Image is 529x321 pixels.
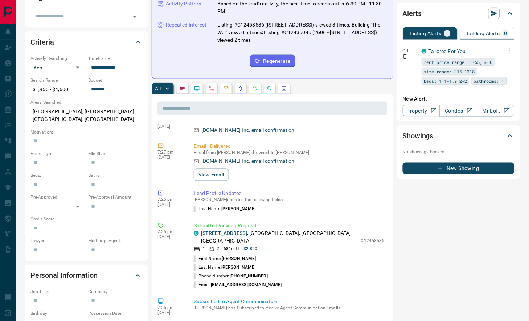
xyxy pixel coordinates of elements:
[403,54,408,59] svg: Push Notification Only
[88,77,142,84] p: Budget:
[30,216,142,223] p: Credit Score:
[424,58,493,66] span: rent price range: 1755,5060
[30,267,142,284] div: Personal Information
[30,62,85,73] div: Yes
[30,172,85,179] p: Beds:
[222,256,256,261] span: [PERSON_NAME]
[180,86,185,92] svg: Notes
[403,163,514,174] button: New Showing
[230,274,268,279] span: [PHONE_NUMBER]
[194,256,256,262] p: First Name:
[194,306,385,311] p: [PERSON_NAME] has Subscribed to receive Agent Communication Emails
[30,33,142,51] div: Criteria
[194,206,256,212] p: Last Name :
[201,231,247,236] a: [STREET_ADDRESS]
[30,289,85,295] p: Job Title:
[217,246,219,252] p: 2
[30,84,85,96] p: $1,950 - $4,600
[30,310,85,317] p: Birthday:
[194,298,385,306] p: Subscribed to Agent Communication
[194,190,385,198] p: Lead Profile Updated
[155,86,161,91] p: All
[281,86,287,92] svg: Agent Actions
[194,150,385,155] p: Email from [PERSON_NAME] delivered to [PERSON_NAME]
[30,99,142,106] p: Areas Searched:
[403,95,514,103] p: New Alert:
[403,127,514,145] div: Showings
[88,172,142,179] p: Baths:
[238,86,243,92] svg: Listing Alerts
[194,222,385,230] p: Submitted Viewing Request
[157,197,183,202] p: 7:25 pm
[403,105,440,117] a: Property
[30,77,85,84] p: Search Range:
[446,31,449,36] p: 1
[157,305,183,310] p: 7:25 pm
[194,282,282,288] p: Email:
[201,158,295,165] p: [DOMAIN_NAME] Inc. email confirmation
[252,86,258,92] svg: Requests
[224,246,239,252] p: 681 sqft
[157,310,183,316] p: [DATE]
[243,246,258,252] p: $2,850
[157,155,183,160] p: [DATE]
[361,238,385,244] p: C12458536
[30,36,54,48] h2: Criteria
[157,229,183,235] p: 7:25 pm
[194,143,385,150] p: Email - Delivered
[30,129,142,135] p: Motivation:
[194,198,385,203] p: [PERSON_NAME] updated the following fields:
[223,86,229,92] svg: Emails
[157,235,183,240] p: [DATE]
[202,246,205,252] p: 1
[194,264,256,271] p: Last Name:
[30,270,98,281] h2: Personal Information
[474,77,504,85] span: bathrooms: 1
[88,238,142,244] p: Mortgage Agent:
[30,194,85,201] p: Pre-Approved:
[477,105,514,117] a: Mr.Loft
[403,5,514,22] div: Alerts
[217,21,387,44] p: Listing #C12458536 ([STREET_ADDRESS]) viewed 3 times; Building 'The Well' viewed 5 times; Listing...
[201,230,357,245] p: , [GEOGRAPHIC_DATA], [GEOGRAPHIC_DATA], [GEOGRAPHIC_DATA]
[424,68,475,75] span: size range: 315,1318
[424,77,467,85] span: beds: 1.1-1.9,2-2
[157,124,183,129] p: [DATE]
[221,265,255,270] span: [PERSON_NAME]
[194,231,199,236] div: condos.ca
[88,151,142,157] p: Min Size:
[130,12,140,22] button: Open
[30,238,85,244] p: Lawyer:
[157,202,183,207] p: [DATE]
[30,151,85,157] p: Home Type:
[403,130,434,142] h2: Showings
[88,289,142,295] p: Company:
[194,86,200,92] svg: Lead Browsing Activity
[209,86,214,92] svg: Calls
[211,283,282,288] span: [EMAIL_ADDRESS][DOMAIN_NAME]
[221,207,255,212] span: [PERSON_NAME]
[410,31,442,36] p: Listing Alerts
[166,21,206,29] p: Repeated Interest
[88,55,142,62] p: Timeframe:
[403,8,422,19] h2: Alerts
[194,169,229,181] button: View Email
[30,106,142,125] p: [GEOGRAPHIC_DATA], [GEOGRAPHIC_DATA], [GEOGRAPHIC_DATA], [GEOGRAPHIC_DATA]
[30,55,85,62] p: Actively Searching:
[201,126,295,134] p: [DOMAIN_NAME] Inc. email confirmation
[440,105,477,117] a: Condos
[267,86,272,92] svg: Opportunities
[422,49,427,54] div: condos.ca
[403,149,514,155] p: No showings booked
[88,194,142,201] p: Pre-Approval Amount:
[403,48,417,54] p: Off
[157,150,183,155] p: 7:27 pm
[194,273,268,280] p: Phone Number:
[466,31,500,36] p: Building Alerts
[429,48,466,54] a: Tailored For You
[88,310,142,317] p: Possession Date:
[504,31,507,36] p: 0
[250,55,295,67] button: Regenerate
